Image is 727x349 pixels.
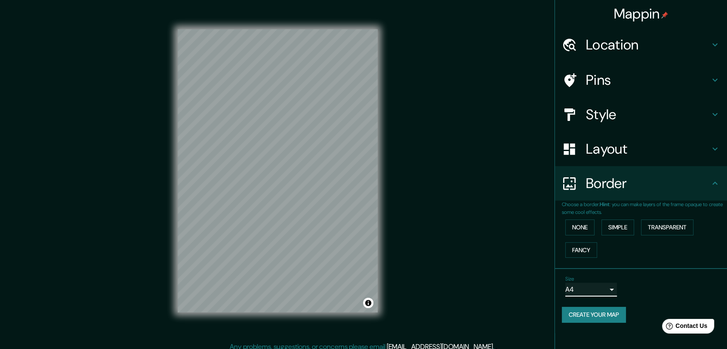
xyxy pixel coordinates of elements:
[565,242,597,258] button: Fancy
[586,71,710,89] h4: Pins
[614,5,668,22] h4: Mappin
[641,219,693,235] button: Transparent
[555,166,727,201] div: Border
[562,307,626,323] button: Create your map
[650,315,718,340] iframe: Help widget launcher
[565,275,574,283] label: Size
[586,175,710,192] h4: Border
[661,12,668,19] img: pin-icon.png
[178,29,378,312] canvas: Map
[601,219,634,235] button: Simple
[562,201,727,216] p: Choose a border. : you can make layers of the frame opaque to create some cool effects.
[565,283,617,296] div: A4
[586,106,710,123] h4: Style
[586,36,710,53] h4: Location
[600,201,610,208] b: Hint
[586,140,710,158] h4: Layout
[363,298,373,308] button: Toggle attribution
[555,28,727,62] div: Location
[555,63,727,97] div: Pins
[555,97,727,132] div: Style
[565,219,595,235] button: None
[555,132,727,166] div: Layout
